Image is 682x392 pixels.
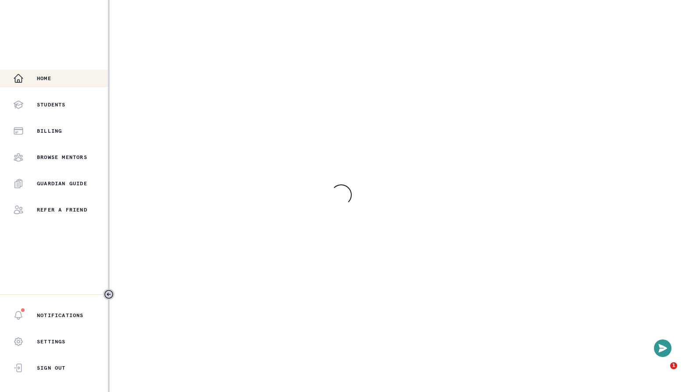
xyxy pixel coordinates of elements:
[103,289,114,300] button: Toggle sidebar
[654,339,671,357] button: Open or close messaging widget
[37,101,66,108] p: Students
[37,180,87,187] p: Guardian Guide
[37,75,51,82] p: Home
[37,338,66,345] p: Settings
[37,206,87,213] p: Refer a friend
[37,154,87,161] p: Browse Mentors
[37,127,62,134] p: Billing
[652,362,673,383] iframe: Intercom live chat
[37,312,84,319] p: Notifications
[37,364,66,371] p: Sign Out
[670,362,677,369] span: 1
